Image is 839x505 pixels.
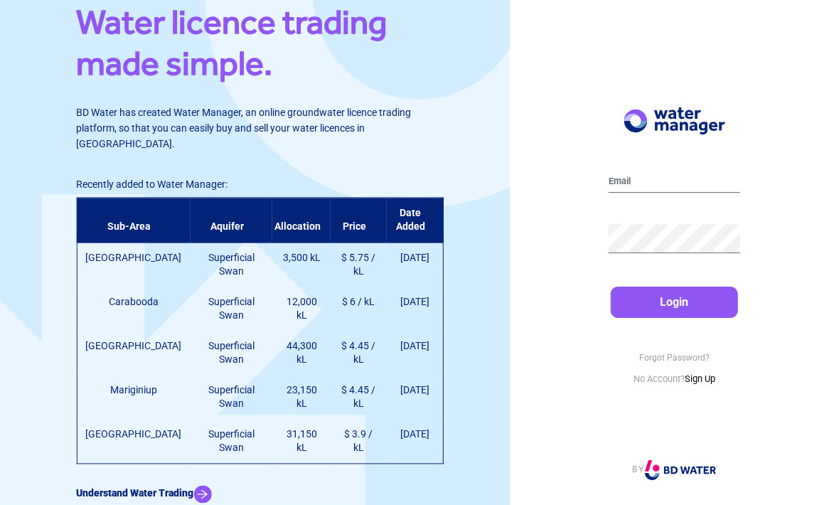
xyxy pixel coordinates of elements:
td: [DATE] [387,243,444,287]
td: Superficial Swan [190,376,272,420]
td: Mariginiup [77,376,191,420]
a: Sign Up [685,373,715,384]
td: $ 6 / kL [331,287,386,331]
td: [DATE] [387,287,444,331]
a: Forgot Password? [639,353,710,363]
td: [DATE] [387,376,444,420]
td: Carabooda [77,287,191,331]
th: Allocation [272,198,331,243]
img: Logo [624,107,725,134]
td: [GEOGRAPHIC_DATA] [77,331,191,376]
td: 3,500 kL [272,243,331,287]
span: Recently added to Water Manager: [76,179,228,191]
p: No Account? [609,372,740,386]
img: Arrow Icon [193,486,211,504]
td: $ 5.75 / kL [331,243,386,287]
td: Superficial Swan [190,420,272,464]
td: 23,150 kL [272,376,331,420]
td: 44,300 kL [272,331,331,376]
h1: Water licence trading made simple. [76,1,433,90]
td: [GEOGRAPHIC_DATA] [77,420,191,464]
td: [DATE] [387,331,444,376]
td: [DATE] [387,420,444,464]
th: Price [331,198,386,243]
button: Login [611,287,738,318]
td: $ 4.45 / kL [331,376,386,420]
p: BD Water has created Water Manager, an online groundwater licence trading platform, so that you c... [76,105,433,152]
th: Date Added [387,198,444,243]
b: Understand Water Trading [76,488,193,499]
a: BY [632,464,716,474]
td: 12,000 kL [272,287,331,331]
img: Logo [645,460,716,480]
td: 31,150 kL [272,420,331,464]
td: $ 4.45 / kL [331,331,386,376]
td: $ 3.9 / kL [331,420,386,464]
td: Superficial Swan [190,287,272,331]
td: [GEOGRAPHIC_DATA] [77,243,191,287]
th: Aquifer [190,198,272,243]
input: Email [609,170,740,193]
td: Superficial Swan [190,243,272,287]
th: Sub-Area [77,198,191,243]
td: Superficial Swan [190,331,272,376]
a: Understand Water Trading [76,488,211,499]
